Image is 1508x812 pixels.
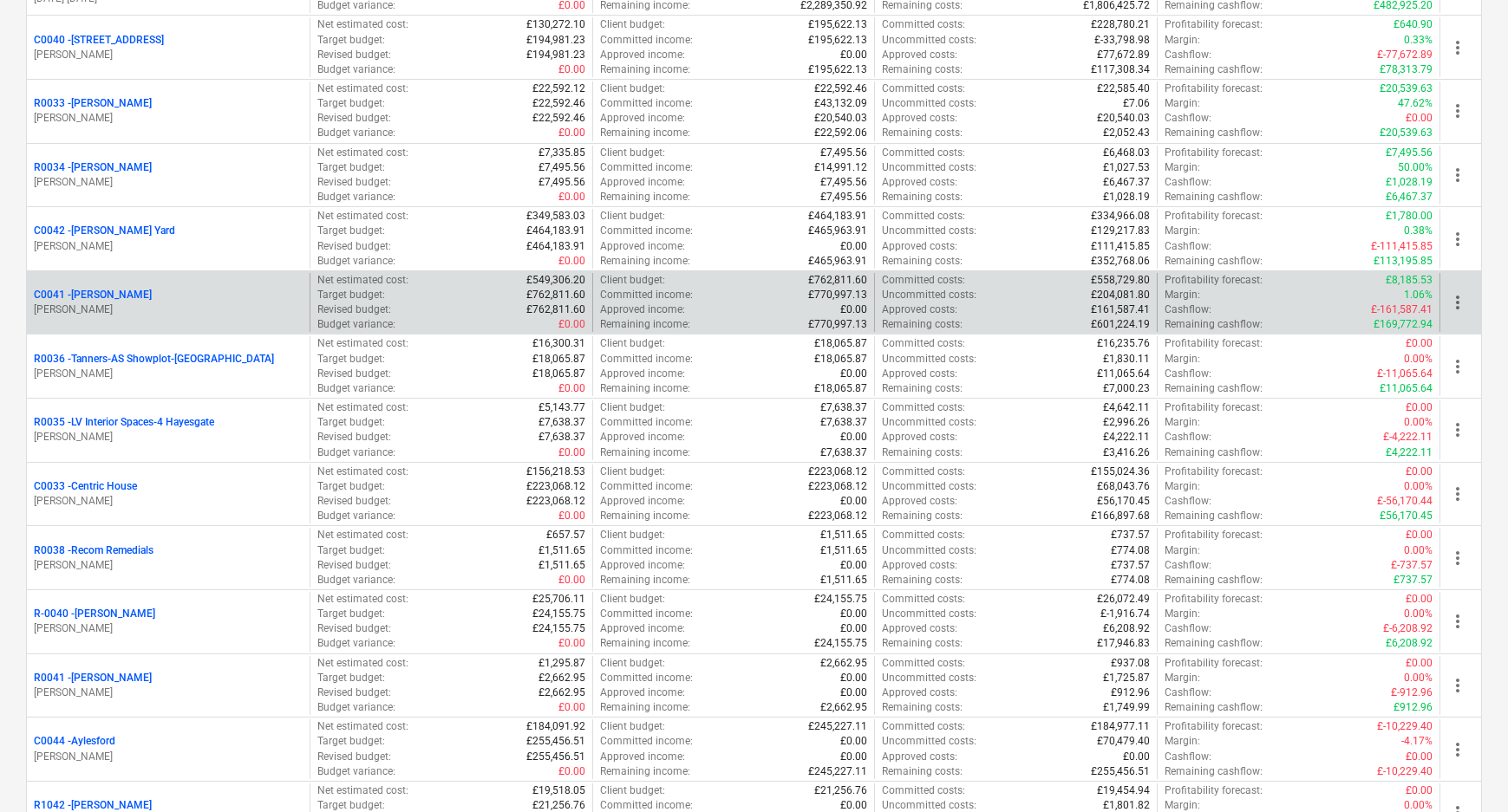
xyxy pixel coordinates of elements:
p: £7,495.56 [539,160,585,175]
p: £20,539.63 [1380,81,1433,96]
p: Margin : [1165,288,1200,302]
p: £464,183.91 [808,209,867,224]
p: £0.00 [840,239,867,254]
p: £7,335.85 [539,146,585,160]
p: £204,081.80 [1091,288,1150,302]
p: Revised budget : [317,430,391,445]
p: £223,068.12 [526,494,585,509]
p: £18,065.87 [814,381,867,396]
p: Cashflow : [1165,48,1211,62]
p: Committed income : [600,288,693,302]
p: £6,467.37 [1103,175,1150,190]
div: R0041 -[PERSON_NAME][PERSON_NAME] [34,671,303,700]
p: £-33,798.98 [1094,33,1150,48]
p: £113,195.85 [1374,254,1433,269]
p: Approved costs : [882,302,957,317]
p: Committed income : [600,415,693,430]
p: £5,143.77 [539,400,585,415]
p: £20,540.03 [814,111,867,126]
p: Remaining costs : [882,190,963,205]
p: Profitability forecast : [1165,17,1263,32]
p: £68,043.76 [1097,479,1150,494]
p: Committed income : [600,352,693,367]
p: £7,638.37 [539,430,585,445]
p: £0.00 [1406,336,1433,351]
p: £223,068.12 [808,479,867,494]
p: Uncommitted costs : [882,415,976,430]
p: Remaining cashflow : [1165,190,1263,205]
p: Approved income : [600,367,685,381]
p: Uncommitted costs : [882,160,976,175]
p: £0.00 [840,302,867,317]
p: Budget variance : [317,317,395,332]
div: R0033 -[PERSON_NAME][PERSON_NAME] [34,96,303,126]
p: £0.00 [558,190,585,205]
p: Target budget : [317,224,385,238]
p: [PERSON_NAME] [34,750,303,764]
p: Net estimated cost : [317,336,408,351]
p: [PERSON_NAME] [34,111,303,126]
p: Remaining income : [600,445,690,460]
p: £464,183.91 [526,224,585,238]
p: [PERSON_NAME] [34,48,303,62]
p: £223,068.12 [526,479,585,494]
p: £22,592.06 [814,126,867,140]
p: £11,065.64 [1380,381,1433,396]
p: £3,416.26 [1103,445,1150,460]
p: Revised budget : [317,239,391,254]
p: Approved income : [600,175,685,190]
p: Budget variance : [317,62,395,77]
p: Margin : [1165,352,1200,367]
p: Target budget : [317,415,385,430]
p: C0033 - Centric House [34,479,137,494]
p: £465,963.91 [808,254,867,269]
p: £22,592.46 [532,96,585,111]
p: Net estimated cost : [317,400,408,415]
p: £762,811.60 [808,273,867,288]
p: Client budget : [600,464,665,479]
p: Committed costs : [882,400,965,415]
div: R0036 -Tanners-AS Showplot-[GEOGRAPHIC_DATA][PERSON_NAME] [34,352,303,381]
p: £22,592.46 [814,81,867,96]
p: £8,185.53 [1386,273,1433,288]
p: Committed income : [600,479,693,494]
p: [PERSON_NAME] [34,430,303,445]
p: £117,308.34 [1091,62,1150,77]
p: £43,132.09 [814,96,867,111]
p: £-77,672.89 [1377,48,1433,62]
span: more_vert [1447,548,1468,568]
p: Budget variance : [317,445,395,460]
p: £77,672.89 [1097,48,1150,62]
p: £129,217.83 [1091,224,1150,238]
p: Committed costs : [882,209,965,224]
p: £16,235.76 [1097,336,1150,351]
span: more_vert [1447,37,1468,58]
p: £7,495.56 [820,175,867,190]
p: Client budget : [600,81,665,96]
p: Profitability forecast : [1165,336,1263,351]
p: Committed costs : [882,146,965,160]
p: Cashflow : [1165,430,1211,445]
p: R-0040 - [PERSON_NAME] [34,607,155,621]
p: £130,272.10 [526,17,585,32]
p: £14,991.12 [814,160,867,175]
p: Committed costs : [882,464,965,479]
p: Margin : [1165,33,1200,48]
p: £1,027.53 [1103,160,1150,175]
span: more_vert [1447,101,1468,121]
p: Target budget : [317,352,385,367]
p: £0.00 [558,62,585,77]
p: 0.00% [1404,415,1433,430]
p: Remaining income : [600,254,690,269]
p: R0033 - [PERSON_NAME] [34,96,152,111]
p: [PERSON_NAME] [34,239,303,254]
p: £465,963.91 [808,224,867,238]
p: £2,052.43 [1103,126,1150,140]
div: R-0040 -[PERSON_NAME][PERSON_NAME] [34,607,303,636]
p: Approved income : [600,430,685,445]
p: £6,467.37 [1386,190,1433,205]
p: £78,313.79 [1380,62,1433,77]
span: more_vert [1447,484,1468,504]
p: [PERSON_NAME] [34,175,303,190]
p: Committed income : [600,96,693,111]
